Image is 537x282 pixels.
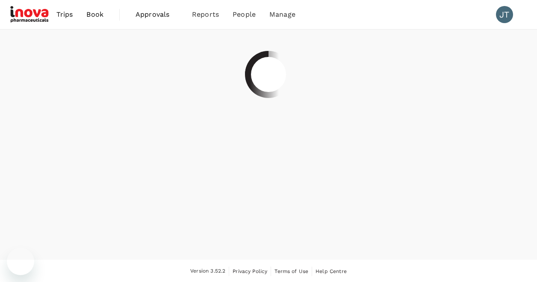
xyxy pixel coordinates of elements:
span: Version 3.52.2 [190,267,225,276]
span: Manage [269,9,295,20]
a: Help Centre [316,267,347,276]
a: Terms of Use [274,267,308,276]
span: People [233,9,256,20]
span: Privacy Policy [233,268,267,274]
span: Book [86,9,103,20]
iframe: Button to launch messaging window [7,248,34,275]
span: Reports [192,9,219,20]
span: Help Centre [316,268,347,274]
div: JT [496,6,513,23]
span: Terms of Use [274,268,308,274]
a: Privacy Policy [233,267,267,276]
span: Approvals [136,9,178,20]
img: iNova Pharmaceuticals [10,5,50,24]
span: Trips [56,9,73,20]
